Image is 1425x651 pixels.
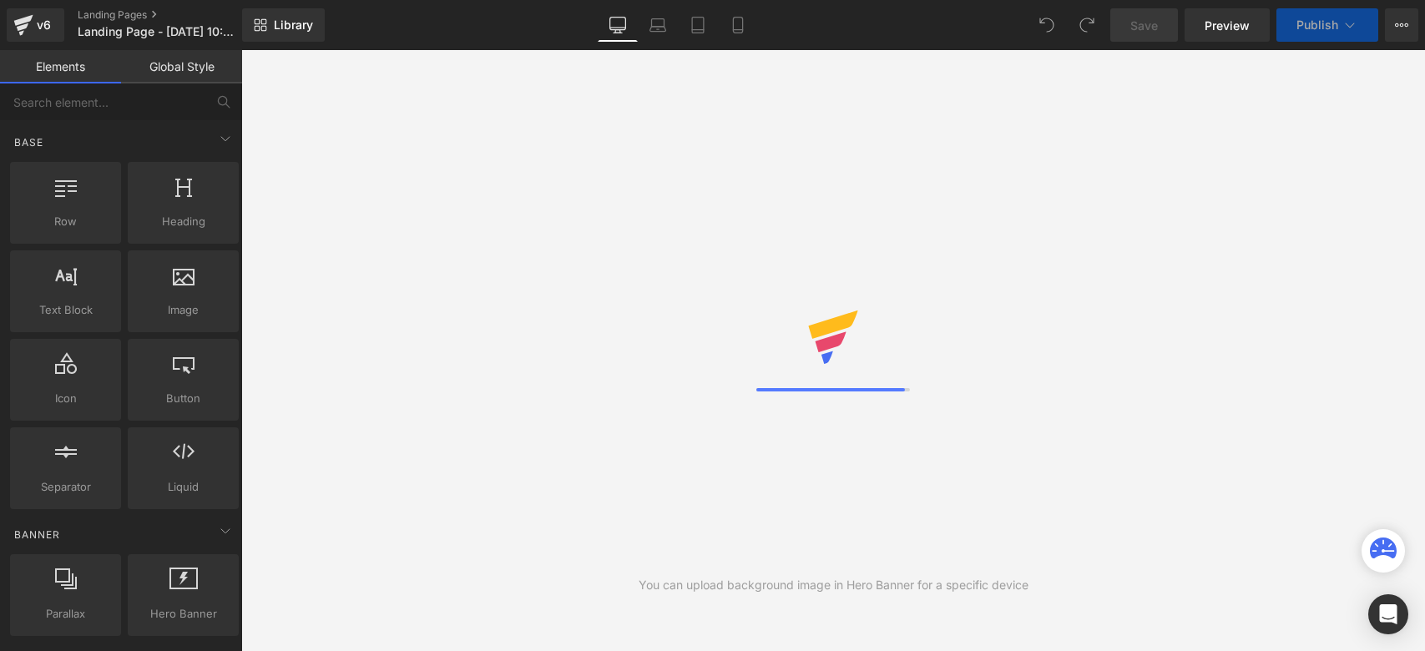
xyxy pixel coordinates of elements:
span: Preview [1205,17,1250,34]
div: Open Intercom Messenger [1368,594,1408,634]
span: Image [133,301,234,319]
span: Separator [15,478,116,496]
a: Mobile [718,8,758,42]
a: New Library [242,8,325,42]
div: You can upload background image in Hero Banner for a specific device [639,576,1028,594]
span: Text Block [15,301,116,319]
span: Landing Page - [DATE] 10:10:18 [78,25,238,38]
a: Laptop [638,8,678,42]
button: Redo [1070,8,1104,42]
span: Publish [1296,18,1338,32]
a: Global Style [121,50,242,83]
button: More [1385,8,1418,42]
a: Preview [1185,8,1270,42]
a: Landing Pages [78,8,270,22]
span: Hero Banner [133,605,234,623]
span: Save [1130,17,1158,34]
button: Publish [1276,8,1378,42]
span: Banner [13,527,62,542]
span: Base [13,134,45,150]
a: Desktop [598,8,638,42]
span: Icon [15,390,116,407]
span: Button [133,390,234,407]
span: Row [15,213,116,230]
span: Library [274,18,313,33]
a: v6 [7,8,64,42]
button: Undo [1030,8,1064,42]
span: Liquid [133,478,234,496]
span: Heading [133,213,234,230]
a: Tablet [678,8,718,42]
div: v6 [33,14,54,36]
span: Parallax [15,605,116,623]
